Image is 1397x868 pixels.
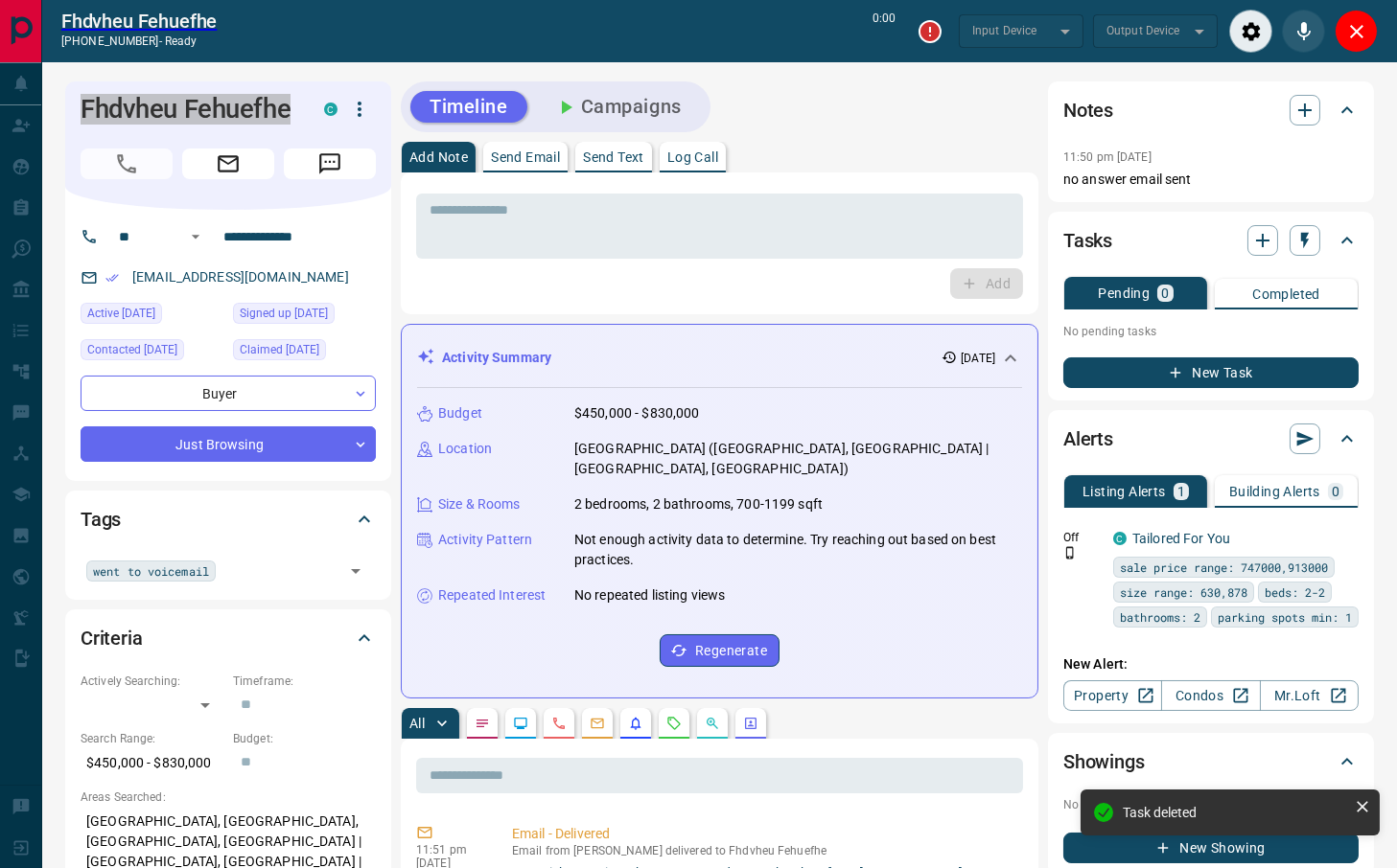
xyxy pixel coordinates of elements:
[574,439,1022,479] p: [GEOGRAPHIC_DATA] ([GEOGRAPHIC_DATA], [GEOGRAPHIC_DATA] | [GEOGRAPHIC_DATA], [GEOGRAPHIC_DATA])
[233,730,376,747] p: Budget:
[1063,317,1359,346] p: No pending tasks
[705,716,720,731] svg: Opportunities
[660,634,780,667] button: Regenerate
[1063,529,1102,546] p: Off
[1120,558,1328,577] span: sale price range: 747000,913000
[1332,485,1339,498] p: 0
[233,303,376,330] div: Tue Oct 14 2025
[535,91,701,123] button: Campaigns
[1098,286,1150,300] p: Pending
[512,844,1015,857] p: Email from [PERSON_NAME] delivered to Fhdvheu Fehuefhe
[574,494,823,514] p: 2 bedrooms, 2 bathrooms, 700-1199 sqft
[233,673,376,690] p: Timeframe:
[61,10,217,33] a: Fhdvheu Fehuefhe
[81,148,173,179] span: Call
[93,561,209,581] span: went to voicemail
[666,716,682,731] svg: Requests
[1063,680,1162,711] a: Property
[574,585,725,605] p: No repeated listing views
[81,94,295,125] h1: Fhdvheu Fehuefhe
[1063,217,1359,263] div: Tasks
[1229,485,1320,498] p: Building Alerts
[1063,546,1077,560] svg: Push Notification Only
[438,494,521,514] p: Size & Rooms
[1063,95,1113,126] h2: Notes
[1063,357,1359,388] button: New Task
[165,34,198,48] span: ready
[1083,485,1166,498] p: Listing Alerts
[81,426,376,462] div: Just Browsing
[667,150,718,164] p: Log Call
[438,439,492,459] p: Location
[1132,531,1230,546] a: Tailored For You
[1229,10,1272,53] div: Audio Settings
[417,340,1022,376] div: Activity Summary[DATE]
[590,716,605,731] svg: Emails
[1218,607,1352,627] span: parking spots min: 1
[416,843,483,857] p: 11:51 pm
[284,148,376,179] span: Message
[410,91,527,123] button: Timeline
[1123,805,1347,820] div: Task deleted
[512,824,1015,844] p: Email - Delivered
[81,788,376,806] p: Areas Searched:
[409,717,425,730] p: All
[1063,170,1359,190] p: no answer email sent
[81,339,223,366] div: Tue Oct 14 2025
[1161,680,1260,711] a: Condos
[873,10,896,53] p: 0:00
[1063,833,1359,863] button: New Showing
[132,269,349,285] a: [EMAIL_ADDRESS][DOMAIN_NAME]
[1063,87,1359,133] div: Notes
[1282,10,1325,53] div: Mute
[475,716,490,731] svg: Notes
[81,673,223,690] p: Actively Searching:
[81,623,143,653] h2: Criteria
[1063,739,1359,785] div: Showings
[438,530,532,550] p: Activity Pattern
[1265,582,1325,602] span: beds: 2-2
[1120,607,1200,627] span: bathrooms: 2
[628,716,643,731] svg: Listing Alerts
[1063,423,1113,454] h2: Alerts
[1161,286,1169,300] p: 0
[324,103,338,116] div: condos.ca
[551,716,567,731] svg: Calls
[1063,225,1112,256] h2: Tasks
[1120,582,1247,602] span: size range: 630,878
[233,339,376,366] div: Tue Oct 14 2025
[1063,416,1359,462] div: Alerts
[1113,532,1127,545] div: condos.ca
[574,530,1022,570] p: Not enough activity data to determine. Try reaching out based on best practices.
[438,403,482,423] p: Budget
[438,585,546,605] p: Repeated Interest
[1063,796,1359,813] p: No showings booked
[184,225,207,248] button: Open
[87,304,155,323] span: Active [DATE]
[1063,150,1152,164] p: 11:50 pm [DATE]
[105,271,119,285] svg: Email Verified
[240,340,319,359] span: Claimed [DATE]
[81,376,376,411] div: Buyer
[409,150,468,164] p: Add Note
[583,150,644,164] p: Send Text
[442,348,551,368] p: Activity Summary
[81,747,223,779] p: $450,000 - $830,000
[1335,10,1378,53] div: Close
[1177,485,1185,498] p: 1
[81,496,376,542] div: Tags
[961,350,995,367] p: [DATE]
[574,403,700,423] p: $450,000 - $830,000
[87,340,177,359] span: Contacted [DATE]
[1063,654,1359,674] p: New Alert:
[342,558,369,584] button: Open
[743,716,758,731] svg: Agent Actions
[81,730,223,747] p: Search Range:
[1252,287,1320,301] p: Completed
[491,150,560,164] p: Send Email
[81,303,223,330] div: Tue Oct 14 2025
[240,304,328,323] span: Signed up [DATE]
[182,148,274,179] span: Email
[1063,746,1145,777] h2: Showings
